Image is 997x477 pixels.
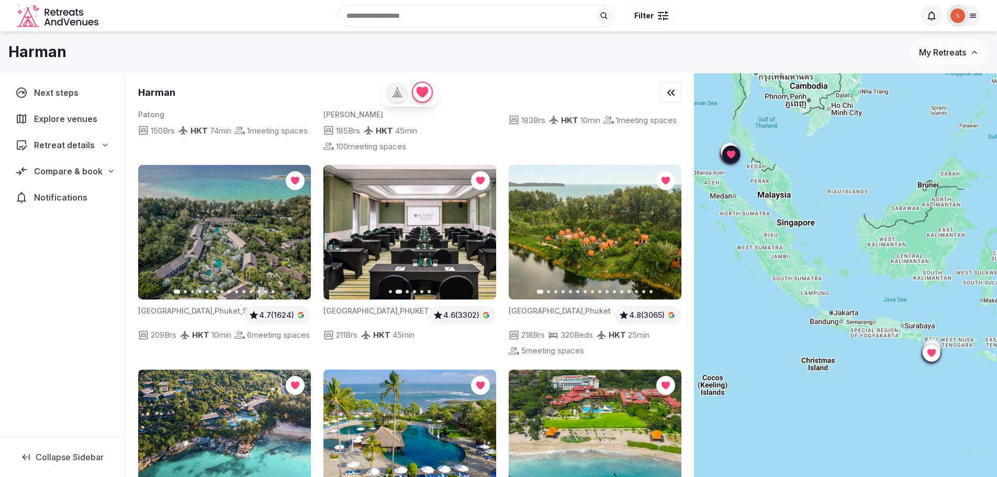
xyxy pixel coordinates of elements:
[212,306,215,315] span: ,
[635,290,638,293] button: Go to slide 14
[8,42,66,62] h1: Harman
[509,306,583,315] span: [GEOGRAPHIC_DATA]
[537,290,544,294] button: Go to slide 1
[619,310,677,320] button: 4.8(3065)
[213,290,216,293] button: Go to slide 6
[249,310,307,320] button: 4.7(1624)
[272,290,275,293] button: Go to slide 14
[247,125,308,136] span: 1 meeting spaces
[583,306,585,315] span: ,
[547,290,550,293] button: Go to slide 2
[34,165,103,178] span: Compare & book
[324,165,497,299] img: Featured image for venue
[909,39,989,65] button: My Retreats
[413,290,416,293] button: Go to slide 4
[393,329,415,340] span: 45 min
[628,6,675,26] button: Filter
[206,290,209,293] button: Go to slide 5
[240,306,242,315] span: ,
[428,290,431,293] button: Go to slide 6
[443,310,479,320] span: 4.6 (3302)
[336,329,357,340] span: 211 Brs
[242,306,265,315] span: Sakhu
[192,330,209,340] span: HKT
[138,86,175,99] div: Harman
[247,329,310,340] span: 6 meeting spaces
[591,290,594,293] button: Go to slide 8
[373,330,390,340] span: HKT
[521,115,545,126] span: 183 Brs
[211,329,231,340] span: 10 min
[242,290,245,293] button: Go to slide 10
[215,306,240,315] span: Phuket
[8,108,116,130] a: Explore venues
[259,310,294,320] span: 4.7 (1624)
[235,290,238,293] button: Go to slide 9
[509,165,681,299] img: Featured image for venue
[609,330,626,340] span: HKT
[250,290,253,293] button: Go to slide 11
[376,126,393,136] span: HKT
[336,125,360,136] span: 185 Brs
[554,290,557,293] button: Go to slide 3
[184,290,187,293] button: Go to slide 2
[8,186,116,208] a: Notifications
[584,290,587,293] button: Go to slide 7
[151,329,176,340] span: 209 Brs
[585,306,611,315] span: Phuket
[398,306,400,315] span: ,
[521,329,545,340] span: 218 Brs
[576,290,579,293] button: Go to slide 6
[919,47,966,58] span: My Retreats
[198,290,201,293] button: Go to slide 4
[580,115,600,126] span: 10 min
[34,113,102,125] span: Explore venues
[138,306,212,315] span: [GEOGRAPHIC_DATA]
[174,290,181,294] button: Go to slide 1
[569,290,572,293] button: Go to slide 5
[34,139,95,151] span: Retreat details
[521,345,584,356] span: 5 meeting spaces
[17,4,100,28] a: Visit the homepage
[228,290,231,293] button: Go to slide 8
[616,115,677,126] span: 1 meeting spaces
[598,290,601,293] button: Go to slide 9
[8,82,116,104] a: Next steps
[420,290,423,293] button: Go to slide 5
[220,290,223,293] button: Go to slide 7
[561,115,578,125] span: HKT
[628,329,649,340] span: 25 min
[950,8,965,23] img: stefanie.just
[406,290,409,293] button: Go to slide 3
[17,4,100,28] svg: Retreats and Venues company logo
[138,165,311,299] img: Featured image for venue
[562,290,565,293] button: Go to slide 4
[561,329,593,340] span: 320 Beds
[642,290,645,293] button: Go to slide 15
[649,290,653,293] button: Go to slide 16
[433,310,492,320] button: 4.6(3302)
[8,446,116,469] button: Collapse Sidebar
[36,452,104,462] span: Collapse Sidebar
[620,290,623,293] button: Go to slide 12
[628,290,631,293] button: Go to slide 13
[395,125,417,136] span: 45 min
[389,290,392,293] button: Go to slide 1
[151,125,175,136] span: 150 Brs
[264,290,267,293] button: Go to slide 13
[191,290,194,293] button: Go to slide 3
[613,290,616,293] button: Go to slide 11
[34,191,92,204] span: Notifications
[629,310,665,320] span: 4.8 (3065)
[634,10,654,21] span: Filter
[400,306,429,315] span: PHUKET
[34,86,83,99] span: Next steps
[323,306,398,315] span: [GEOGRAPHIC_DATA]
[396,290,402,294] button: Go to slide 2
[210,125,231,136] span: 74 min
[336,141,406,152] span: 100 meeting spaces
[191,126,208,136] span: HKT
[606,290,609,293] button: Go to slide 10
[257,290,260,293] button: Go to slide 12
[323,110,383,119] span: [PERSON_NAME]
